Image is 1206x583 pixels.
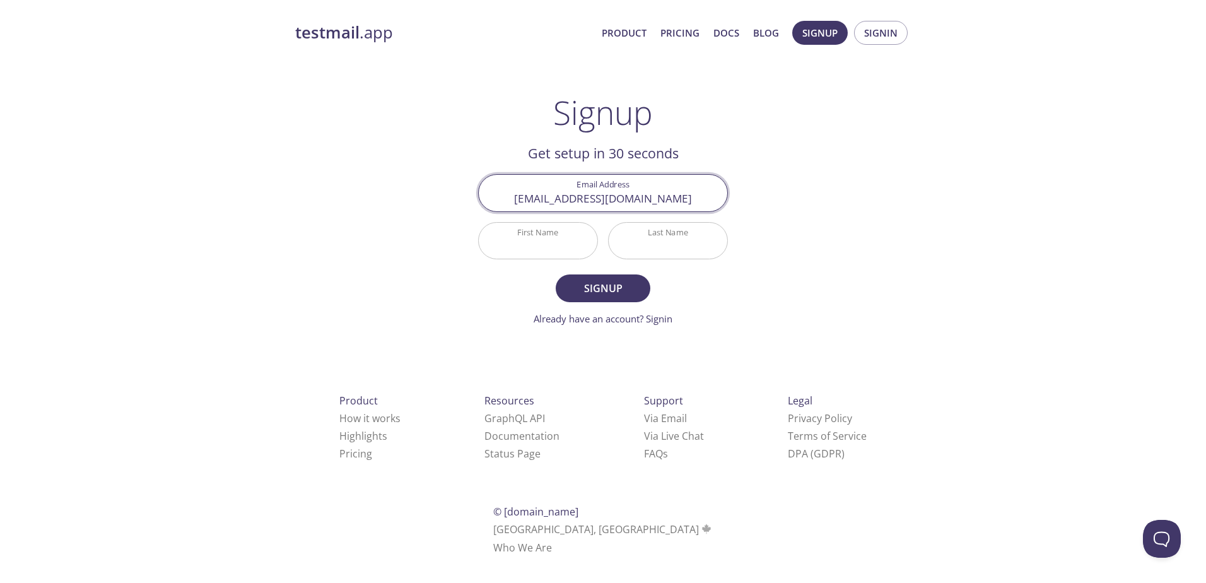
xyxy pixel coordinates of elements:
a: Who We Are [493,541,552,555]
a: Pricing [660,25,700,41]
a: DPA (GDPR) [788,447,845,461]
strong: testmail [295,21,360,44]
a: Privacy Policy [788,411,852,425]
span: Legal [788,394,812,408]
a: Via Email [644,411,687,425]
a: Product [602,25,647,41]
span: Resources [484,394,534,408]
a: FAQ [644,447,668,461]
a: Blog [753,25,779,41]
a: Already have an account? Signin [534,312,672,325]
span: [GEOGRAPHIC_DATA], [GEOGRAPHIC_DATA] [493,522,713,536]
a: Status Page [484,447,541,461]
button: Signin [854,21,908,45]
a: GraphQL API [484,411,545,425]
span: Signup [802,25,838,41]
h1: Signup [553,93,653,131]
button: Signup [792,21,848,45]
span: s [663,447,668,461]
a: Documentation [484,429,559,443]
a: Terms of Service [788,429,867,443]
iframe: Help Scout Beacon - Open [1143,520,1181,558]
a: Pricing [339,447,372,461]
span: Signin [864,25,898,41]
h2: Get setup in 30 seconds [478,143,728,164]
span: Product [339,394,378,408]
a: testmail.app [295,22,592,44]
a: How it works [339,411,401,425]
a: Via Live Chat [644,429,704,443]
a: Highlights [339,429,387,443]
span: Support [644,394,683,408]
span: Signup [570,280,636,297]
a: Docs [713,25,739,41]
button: Signup [556,274,650,302]
span: © [DOMAIN_NAME] [493,505,578,519]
